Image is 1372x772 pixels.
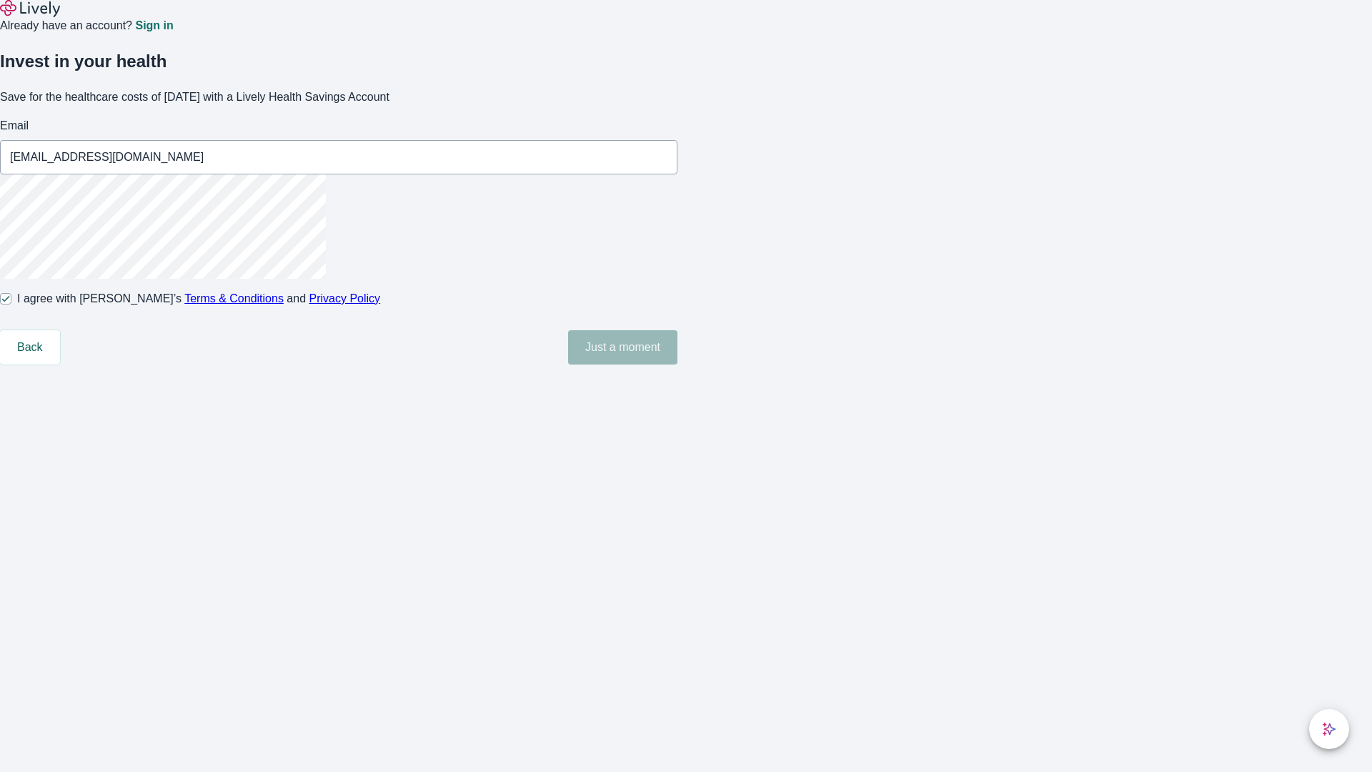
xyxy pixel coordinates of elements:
[1322,722,1336,736] svg: Lively AI Assistant
[309,292,381,305] a: Privacy Policy
[135,20,173,31] a: Sign in
[17,290,380,307] span: I agree with [PERSON_NAME]’s and
[184,292,284,305] a: Terms & Conditions
[1309,709,1349,749] button: chat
